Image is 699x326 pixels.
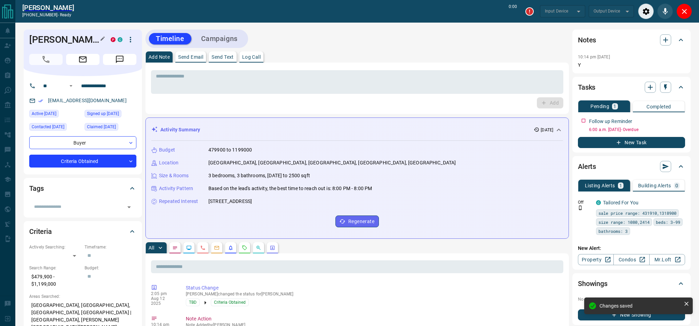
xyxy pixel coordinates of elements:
button: New Showing [578,309,685,320]
p: Repeated Interest [159,198,198,205]
span: beds: 3-99 [656,219,680,226]
p: Send Email [178,55,203,59]
button: Regenerate [335,215,379,227]
p: Actively Searching: [29,244,81,250]
p: 2:05 pm [151,291,175,296]
svg: Push Notification Only [578,205,583,210]
svg: Opportunities [256,245,261,251]
svg: Calls [200,245,206,251]
div: Criteria Obtained [29,155,136,168]
a: Tailored For You [603,200,638,205]
div: Notes [578,32,685,48]
span: Signed up [DATE] [87,110,119,117]
p: $479,900 - $1,199,000 [29,271,81,290]
p: 479900 to 1199000 [208,146,252,154]
p: Listing Alerts [585,183,615,188]
p: Completed [646,104,671,109]
p: Activity Pattern [159,185,193,192]
span: Claimed [DATE] [87,123,116,130]
div: Criteria [29,223,136,240]
span: Email [66,54,100,65]
p: All [149,245,154,250]
h2: Alerts [578,161,596,172]
div: Mute [657,3,673,19]
p: 10:14 pm [DATE] [578,55,610,59]
button: Timeline [149,33,191,44]
div: Buyer [29,136,136,149]
a: Property [578,254,614,265]
p: Status Change [186,284,561,292]
button: Open [67,82,75,90]
div: Sun Aug 10 2025 [29,123,81,133]
h1: [PERSON_NAME] [29,34,100,45]
p: Pending [590,104,609,109]
p: Budget: [85,265,136,271]
p: Log Call [242,55,261,59]
span: Call [29,54,63,65]
p: [PHONE_NUMBER] - [22,12,74,18]
span: bathrooms: 3 [598,228,628,235]
div: condos.ca [596,200,601,205]
h2: Showings [578,278,607,289]
h2: Notes [578,34,596,46]
p: Note Action [186,315,561,323]
p: New Alert: [578,245,685,252]
span: Contacted [DATE] [32,123,64,130]
svg: Requests [242,245,247,251]
a: [PERSON_NAME] [22,3,74,12]
p: 6:00 a.m. [DATE] - Overdue [589,127,685,133]
p: Based on the lead's activity, the best time to reach out is: 8:00 PM - 8:00 PM [208,185,372,192]
span: sale price range: 431910,1318900 [598,210,676,217]
h2: Tags [29,183,43,194]
a: Mr.Loft [649,254,685,265]
p: No showings booked [578,296,685,302]
p: Send Text [212,55,234,59]
p: Size & Rooms [159,172,189,179]
div: property.ca [111,37,116,42]
p: [STREET_ADDRESS] [208,198,252,205]
p: 1 [613,104,616,109]
div: Sun Aug 10 2025 [29,110,81,120]
p: Follow up Reminder [589,118,632,125]
h2: Tasks [578,82,595,93]
h2: Criteria [29,226,52,237]
a: [EMAIL_ADDRESS][DOMAIN_NAME] [48,98,127,103]
svg: Email Verified [38,98,43,103]
p: Y [578,62,685,69]
span: ready [60,13,72,17]
p: Building Alerts [638,183,671,188]
p: 0 [675,183,678,188]
button: New Task [578,137,685,148]
span: Active [DATE] [32,110,56,117]
svg: Listing Alerts [228,245,233,251]
p: Budget [159,146,175,154]
a: Condos [613,254,649,265]
div: Audio Settings [638,3,654,19]
svg: Emails [214,245,220,251]
p: Location [159,159,178,166]
div: Tags [29,180,136,197]
p: Add Note [149,55,170,59]
p: Search Range: [29,265,81,271]
div: Alerts [578,158,685,175]
div: Sun Dec 08 2019 [85,110,136,120]
button: Open [124,202,134,212]
svg: Lead Browsing Activity [186,245,192,251]
p: 3 bedrooms, 3 bathrooms, [DATE] to 2500 sqft [208,172,310,179]
div: Showings [578,275,685,292]
div: Sun Aug 10 2025 [85,123,136,133]
div: Activity Summary[DATE] [151,123,563,136]
p: 0:00 [509,3,517,19]
p: Aug 12 2025 [151,296,175,306]
svg: Notes [172,245,178,251]
span: TBD [189,299,197,306]
div: Tasks [578,79,685,96]
p: [GEOGRAPHIC_DATA], [GEOGRAPHIC_DATA], [GEOGRAPHIC_DATA], [GEOGRAPHIC_DATA], [GEOGRAPHIC_DATA] [208,159,456,166]
p: Activity Summary [160,126,200,133]
p: [DATE] [541,127,553,133]
p: Off [578,199,592,205]
p: Areas Searched: [29,293,136,300]
span: Message [103,54,136,65]
div: condos.ca [118,37,122,42]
